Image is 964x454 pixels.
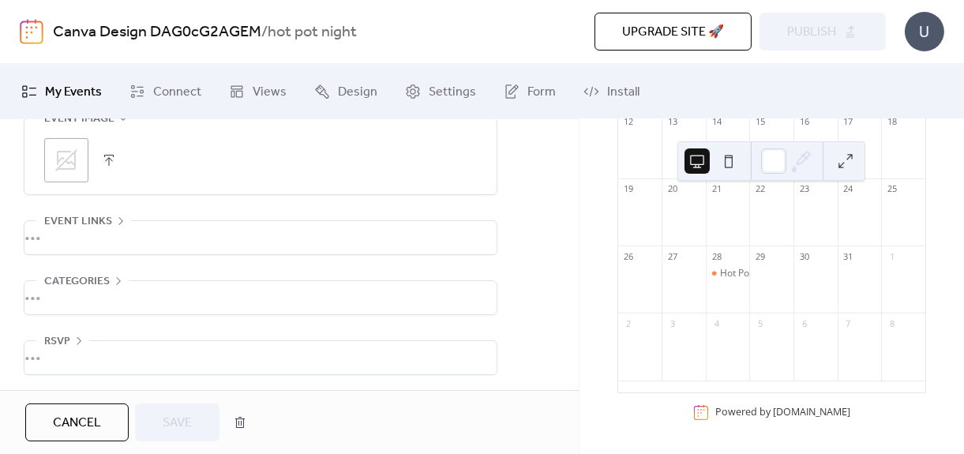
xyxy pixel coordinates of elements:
div: 1 [886,250,898,262]
div: 19 [623,183,635,195]
span: Event image [44,110,114,129]
b: / [261,17,268,47]
div: 23 [798,183,810,195]
div: 3 [666,317,678,329]
div: Powered by [715,406,850,419]
a: Settings [393,70,488,113]
div: ••• [24,221,497,254]
div: 25 [886,183,898,195]
div: ••• [24,341,497,374]
div: 7 [842,317,854,329]
span: RSVP [44,332,70,351]
div: 6 [798,317,810,329]
div: ; [44,138,88,182]
div: 16 [798,115,810,127]
div: U [905,12,944,51]
div: Hot Pot [706,267,750,280]
a: Canva Design DAG0cG2AGEM [53,17,261,47]
span: Install [607,83,640,102]
div: 17 [842,115,854,127]
div: 5 [754,317,766,329]
div: 13 [666,115,678,127]
a: Form [492,70,568,113]
div: 29 [754,250,766,262]
div: 31 [842,250,854,262]
div: 24 [842,183,854,195]
div: 22 [754,183,766,195]
div: Hot Pot [720,267,752,280]
span: Design [338,83,377,102]
div: 15 [754,115,766,127]
a: Install [572,70,651,113]
div: 4 [711,317,722,329]
div: 14 [711,115,722,127]
span: Connect [153,83,201,102]
div: 30 [798,250,810,262]
a: [DOMAIN_NAME] [773,406,850,419]
span: Upgrade site 🚀 [622,23,724,42]
div: 12 [623,115,635,127]
div: 27 [666,250,678,262]
a: Views [217,70,298,113]
button: Upgrade site 🚀 [595,13,752,51]
span: My Events [45,83,102,102]
div: 18 [886,115,898,127]
span: Categories [44,272,110,291]
a: Design [302,70,389,113]
div: 2 [623,317,635,329]
div: 21 [711,183,722,195]
div: 8 [886,317,898,329]
b: hot pot night [268,17,357,47]
span: Settings [429,83,476,102]
a: My Events [9,70,114,113]
a: Connect [118,70,213,113]
button: Cancel [25,403,129,441]
span: Event links [44,212,112,231]
div: ••• [24,281,497,314]
div: 20 [666,183,678,195]
img: logo [20,19,43,44]
span: Cancel [53,414,101,433]
span: Form [527,83,556,102]
div: 26 [623,250,635,262]
span: Views [253,83,287,102]
div: 28 [711,250,722,262]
